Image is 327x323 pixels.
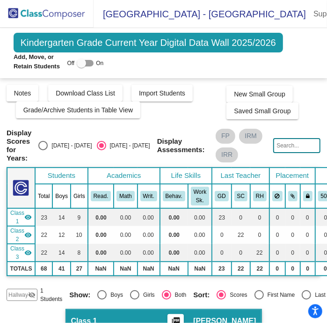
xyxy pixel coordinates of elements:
[250,226,269,244] td: 0
[114,262,137,276] td: NaN
[285,208,301,226] td: 0
[88,262,114,276] td: NaN
[69,291,90,299] span: Show:
[188,226,212,244] td: 0.00
[232,208,250,226] td: 0
[107,291,123,299] div: Boys
[253,191,267,201] button: RH
[160,244,188,262] td: 0.00
[300,184,315,208] th: Keep with teacher
[48,85,123,102] button: Download Class List
[163,191,185,201] button: Behav.
[69,290,186,300] mat-radio-group: Select an option
[138,208,160,226] td: 0.00
[24,249,32,257] mat-icon: visibility
[35,244,52,262] td: 22
[8,291,28,299] span: Hallway
[160,226,188,244] td: 0.00
[28,291,36,299] mat-icon: visibility_off
[188,262,212,276] td: NaN
[269,226,285,244] td: 0
[52,208,71,226] td: 14
[24,231,32,239] mat-icon: visibility
[234,107,291,115] span: Saved Small Group
[285,262,301,276] td: 0
[7,129,31,162] span: Display Scores for Years:
[106,141,150,150] div: [DATE] - [DATE]
[250,244,269,262] td: 22
[48,141,92,150] div: [DATE] - [DATE]
[160,262,188,276] td: NaN
[14,33,283,52] span: Kindergarten Grade Current Year Digital Data Wall 2025/2026
[38,141,150,150] mat-radio-group: Select an option
[226,86,293,103] button: New Small Group
[138,226,160,244] td: 0.00
[139,291,155,299] div: Girls
[250,208,269,226] td: 0
[139,89,185,97] span: Import Students
[239,129,262,144] mat-chip: IRM
[212,208,232,226] td: 23
[264,291,295,299] div: First Name
[96,59,103,67] span: On
[285,184,301,208] th: Keep with students
[35,208,52,226] td: 23
[232,244,250,262] td: 0
[94,7,306,22] span: [GEOGRAPHIC_DATA] - [GEOGRAPHIC_DATA]
[160,208,188,226] td: 0.00
[14,52,62,71] span: Add, Move, or Retain Students
[14,89,31,97] span: Notes
[23,106,133,114] span: Grade/Archive Students in Table View
[138,244,160,262] td: 0.00
[234,90,285,98] span: New Small Group
[285,226,301,244] td: 0
[138,262,160,276] td: NaN
[116,191,134,201] button: Math
[300,226,315,244] td: 0
[188,208,212,226] td: 0.00
[7,208,35,226] td: Ginger Donohue - No Class Name
[67,59,74,67] span: Off
[250,262,269,276] td: 22
[216,129,235,144] mat-chip: FP
[212,168,269,184] th: Last Teacher
[56,89,115,97] span: Download Class List
[269,244,285,262] td: 0
[269,208,285,226] td: 0
[88,226,114,244] td: 0.00
[250,184,269,208] th: Rita Humphries
[216,147,238,162] mat-chip: IRR
[88,208,114,226] td: 0.00
[226,103,298,119] button: Saved Small Group
[212,226,232,244] td: 0
[131,85,193,102] button: Import Students
[269,262,285,276] td: 0
[273,138,320,153] input: Search...
[212,184,232,208] th: Ginger Donohue
[300,208,315,226] td: 0
[24,213,32,221] mat-icon: visibility
[71,262,88,276] td: 27
[10,244,24,261] span: Class 3
[52,184,71,208] th: Boys
[285,244,301,262] td: 0
[10,209,24,226] span: Class 1
[140,191,157,201] button: Writ.
[215,191,229,201] button: GD
[71,244,88,262] td: 8
[114,226,137,244] td: 0.00
[88,168,160,184] th: Academics
[157,137,209,154] span: Display Assessments:
[52,244,71,262] td: 14
[71,226,88,244] td: 10
[232,184,250,208] th: Samantha Connors
[35,226,52,244] td: 22
[269,168,315,184] th: Placement
[71,208,88,226] td: 9
[232,226,250,244] td: 22
[300,244,315,262] td: 0
[226,291,247,299] div: Scores
[7,262,35,276] td: TOTALS
[232,262,250,276] td: 22
[71,184,88,208] th: Girls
